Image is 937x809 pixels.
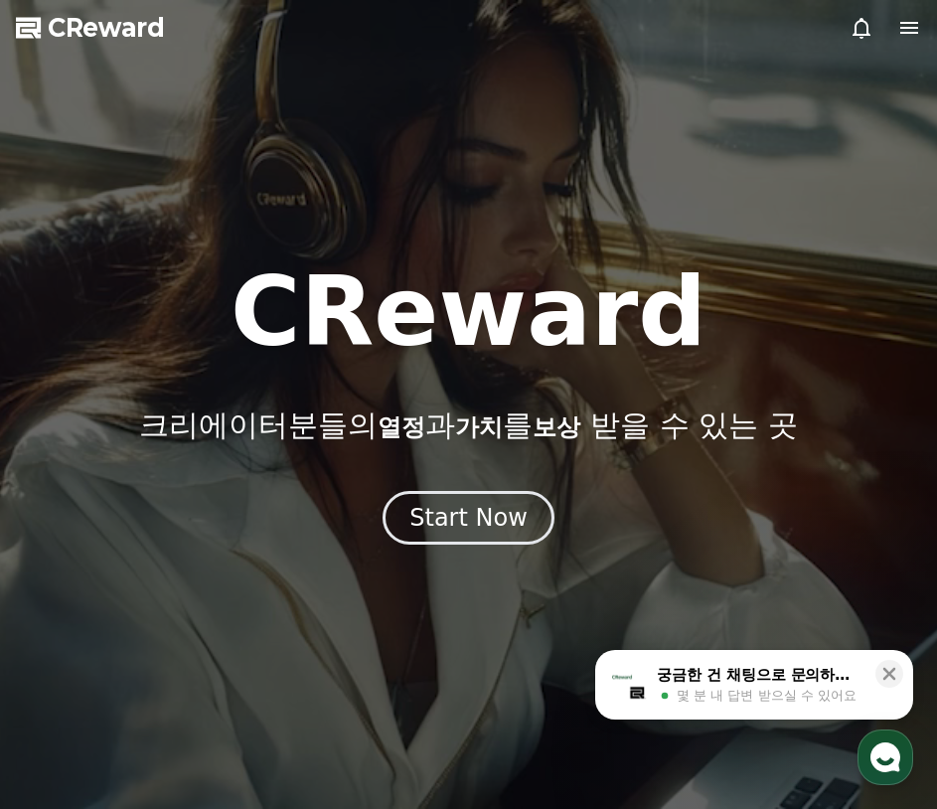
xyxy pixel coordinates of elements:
span: 가치 [455,413,503,441]
h1: CReward [231,264,706,360]
a: CReward [16,12,165,44]
span: 열정 [378,413,425,441]
a: Start Now [383,511,554,530]
span: CReward [48,12,165,44]
span: 보상 [533,413,580,441]
p: 크리에이터분들의 과 를 받을 수 있는 곳 [139,407,797,443]
div: Start Now [409,502,528,534]
button: Start Now [383,491,554,545]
